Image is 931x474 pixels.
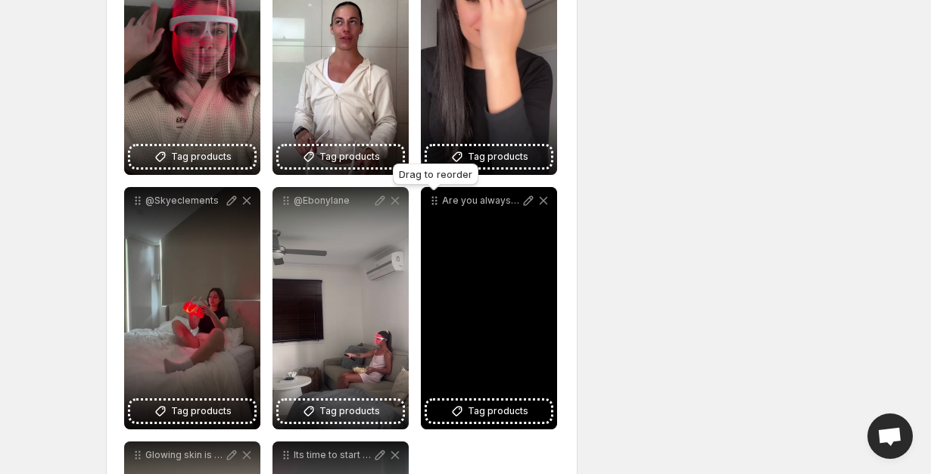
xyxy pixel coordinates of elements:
button: Tag products [427,401,551,422]
div: @SkyeclementsTag products [124,187,260,429]
span: Tag products [319,149,380,164]
span: Tag products [171,404,232,419]
button: Tag products [279,146,403,167]
p: Glowing skin is always in led facemask skincare skincareroutine clearskin [145,449,224,461]
p: @Skyeclements [145,195,224,207]
div: Are you always on the go and never have enough time for selfcare Same here Thats why our LED Mask... [421,187,557,429]
div: Open chat [867,413,913,459]
span: Tag products [468,149,528,164]
button: Tag products [130,146,254,167]
span: Tag products [468,404,528,419]
button: Tag products [279,401,403,422]
span: Tag products [171,149,232,164]
p: @Ebonylane [294,195,372,207]
p: Are you always on the go and never have enough time for selfcare Same here Thats why our LED Mask... [442,195,521,207]
div: @EbonylaneTag products [272,187,409,429]
span: Tag products [319,404,380,419]
p: Its time to start adding LED [MEDICAL_DATA] to your weekly skincare routine skincareaustralia led... [294,449,372,461]
button: Tag products [130,401,254,422]
button: Tag products [427,146,551,167]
